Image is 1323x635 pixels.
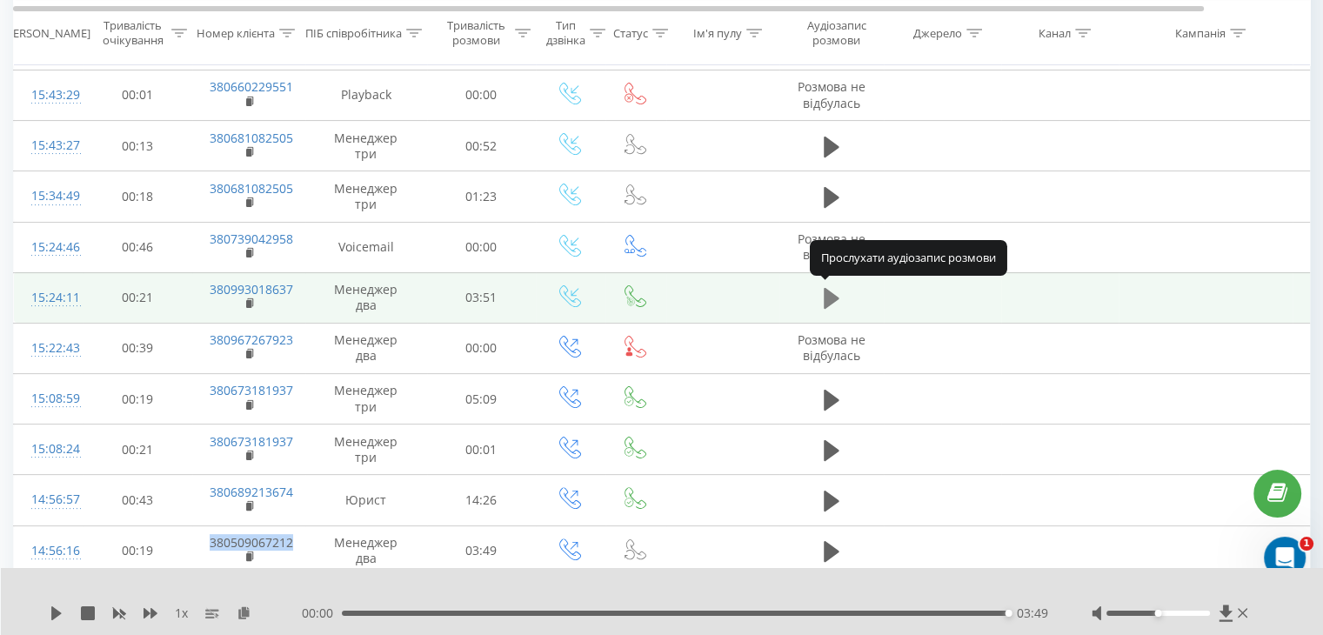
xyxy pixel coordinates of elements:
span: Розмова не відбулась [798,331,865,364]
td: 03:49 [427,525,536,576]
div: 15:08:59 [31,382,66,416]
td: Юрист [305,475,427,525]
td: 00:00 [427,222,536,272]
div: 15:24:46 [31,231,66,264]
div: Тривалість очікування [98,18,167,48]
td: 00:00 [427,323,536,373]
div: 14:56:16 [31,534,66,568]
td: Менеджер три [305,121,427,171]
td: 00:19 [84,374,192,424]
a: 380509067212 [210,534,293,551]
div: 15:43:29 [31,78,66,112]
div: Accessibility label [1154,610,1161,617]
td: 00:13 [84,121,192,171]
a: 380993018637 [210,281,293,297]
span: 1 x [175,605,188,622]
div: Ім'я пулу [693,25,742,40]
td: Менеджер три [305,424,427,475]
div: ПІБ співробітника [305,25,402,40]
span: Розмова не відбулась [798,78,865,110]
a: 380660229551 [210,78,293,95]
td: 00:18 [84,171,192,222]
td: Менеджер два [305,525,427,576]
div: 15:34:49 [31,179,66,213]
span: Розмова не відбулась [798,231,865,263]
td: Менеджер два [305,272,427,323]
td: Playback [305,70,427,120]
iframe: Intercom live chat [1264,537,1306,578]
div: Тип дзвінка [546,18,585,48]
a: 380673181937 [210,382,293,398]
td: 00:21 [84,272,192,323]
td: 00:39 [84,323,192,373]
div: Прослухати аудіозапис розмови [810,240,1007,275]
a: 380689213674 [210,484,293,500]
td: 05:09 [427,374,536,424]
div: Канал [1039,25,1071,40]
div: Тривалість розмови [442,18,511,48]
a: 380673181937 [210,433,293,450]
div: 15:43:27 [31,129,66,163]
td: 00:01 [427,424,536,475]
td: 00:00 [427,70,536,120]
td: 00:46 [84,222,192,272]
td: 03:51 [427,272,536,323]
div: Аудіозапис розмови [794,18,879,48]
td: 00:52 [427,121,536,171]
div: 15:22:43 [31,331,66,365]
a: 380681082505 [210,180,293,197]
div: Accessibility label [1006,610,1012,617]
span: 00:00 [302,605,342,622]
div: Статус [613,25,648,40]
div: 15:24:11 [31,281,66,315]
td: 00:01 [84,70,192,120]
span: 03:49 [1017,605,1048,622]
div: Номер клієнта [197,25,275,40]
a: 380739042958 [210,231,293,247]
td: Менеджер три [305,374,427,424]
div: [PERSON_NAME] [3,25,90,40]
a: 380681082505 [210,130,293,146]
div: Джерело [913,25,962,40]
td: 00:21 [84,424,192,475]
div: Кампанія [1175,25,1226,40]
td: Voicemail [305,222,427,272]
span: 1 [1300,537,1313,551]
div: 15:08:24 [31,432,66,466]
td: Менеджер три [305,171,427,222]
td: 00:19 [84,525,192,576]
td: 00:43 [84,475,192,525]
a: 380967267923 [210,331,293,348]
td: 01:23 [427,171,536,222]
td: Менеджер два [305,323,427,373]
div: 14:56:57 [31,483,66,517]
td: 14:26 [427,475,536,525]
